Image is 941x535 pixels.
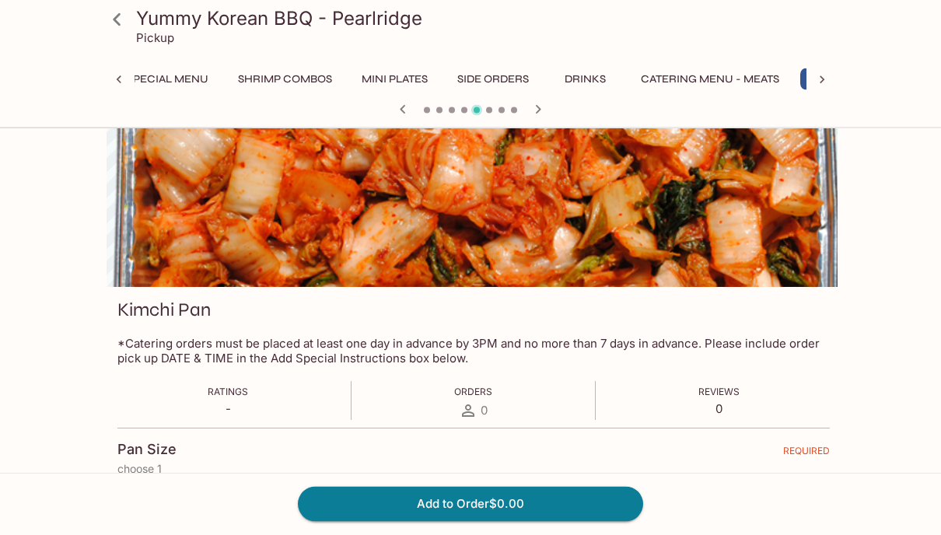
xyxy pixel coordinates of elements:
button: Drinks [550,68,620,90]
button: Add to Order$0.00 [298,487,643,521]
button: Catering Menu - Meats [632,68,788,90]
p: choose 1 [117,463,830,476]
span: Ratings [208,386,248,398]
span: Orders [454,386,492,398]
h4: Pan Size [117,442,177,459]
button: Mini Plates [353,68,436,90]
button: Shrimp Combos [229,68,341,90]
h3: Kimchi Pan [117,299,211,323]
button: Special Menu [118,68,217,90]
span: 0 [481,404,488,418]
h3: Yummy Korean BBQ - Pearlridge [136,6,831,30]
button: Side Orders [449,68,537,90]
p: - [208,402,248,417]
span: REQUIRED [783,446,830,463]
p: 0 [698,402,740,417]
p: Pickup [136,30,174,45]
div: Kimchi Pan [107,82,841,288]
p: *Catering orders must be placed at least one day in advance by 3PM and no more than 7 days in adv... [117,337,830,366]
span: Reviews [698,386,740,398]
